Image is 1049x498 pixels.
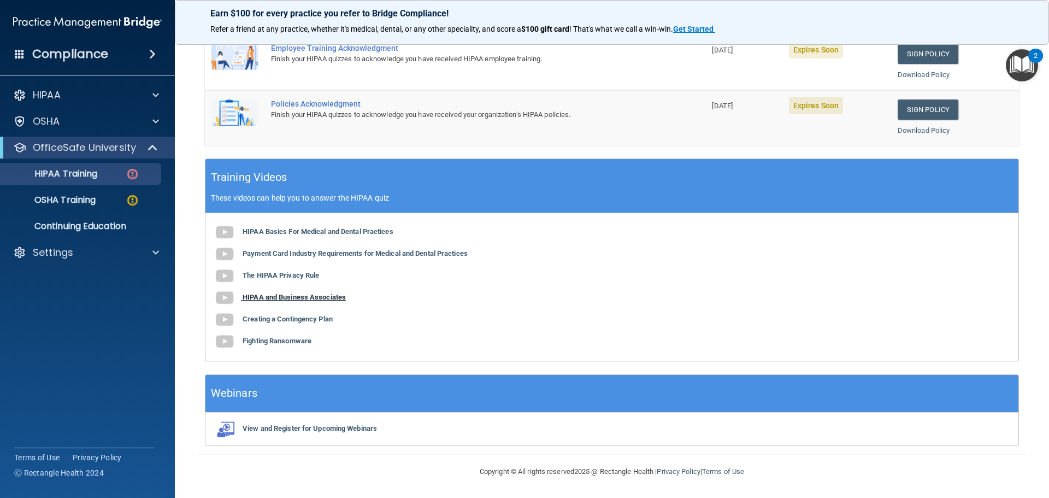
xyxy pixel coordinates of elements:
[243,293,346,301] b: HIPAA and Business Associates
[702,467,744,476] a: Terms of Use
[73,452,122,463] a: Privacy Policy
[13,246,159,259] a: Settings
[243,249,468,257] b: Payment Card Industry Requirements for Medical and Dental Practices
[712,46,733,54] span: [DATE]
[657,467,700,476] a: Privacy Policy
[13,89,159,102] a: HIPAA
[1034,56,1038,70] div: 2
[271,99,651,108] div: Policies Acknowledgment
[211,168,287,187] h5: Training Videos
[14,452,60,463] a: Terms of Use
[243,424,377,432] b: View and Register for Upcoming Webinars
[210,8,1013,19] p: Earn $100 for every practice you refer to Bridge Compliance!
[214,309,235,331] img: gray_youtube_icon.38fcd6cc.png
[271,52,651,66] div: Finish your HIPAA quizzes to acknowledge you have received HIPAA employee training.
[33,246,73,259] p: Settings
[32,46,108,62] h4: Compliance
[210,25,521,33] span: Refer a friend at any practice, whether it's medical, dental, or any other speciality, and score a
[33,115,60,128] p: OSHA
[13,11,162,33] img: PMB logo
[243,337,311,345] b: Fighting Ransomware
[7,168,97,179] p: HIPAA Training
[14,467,104,478] span: Ⓒ Rectangle Health 2024
[271,44,651,52] div: Employee Training Acknowledgment
[712,102,733,110] span: [DATE]
[789,41,843,58] span: Expires Soon
[214,265,235,287] img: gray_youtube_icon.38fcd6cc.png
[13,115,159,128] a: OSHA
[898,44,958,64] a: Sign Policy
[673,25,715,33] a: Get Started
[33,89,61,102] p: HIPAA
[412,454,811,489] div: Copyright © All rights reserved 2025 @ Rectangle Health | |
[1006,49,1038,81] button: Open Resource Center, 2 new notifications
[211,194,1013,202] p: These videos can help you to answer the HIPAA quiz
[211,384,257,403] h5: Webinars
[898,126,950,134] a: Download Policy
[898,99,958,120] a: Sign Policy
[673,25,714,33] strong: Get Started
[13,141,158,154] a: OfficeSafe University
[126,194,139,207] img: warning-circle.0cc9ac19.png
[789,97,843,114] span: Expires Soon
[214,421,235,437] img: webinarIcon.c7ebbf15.png
[214,287,235,309] img: gray_youtube_icon.38fcd6cc.png
[898,71,950,79] a: Download Policy
[243,315,333,323] b: Creating a Contingency Plan
[243,227,393,236] b: HIPAA Basics For Medical and Dental Practices
[243,271,319,279] b: The HIPAA Privacy Rule
[271,108,651,121] div: Finish your HIPAA quizzes to acknowledge you have received your organization’s HIPAA policies.
[214,221,235,243] img: gray_youtube_icon.38fcd6cc.png
[214,243,235,265] img: gray_youtube_icon.38fcd6cc.png
[33,141,136,154] p: OfficeSafe University
[7,221,156,232] p: Continuing Education
[569,25,673,33] span: ! That's what we call a win-win.
[126,167,139,181] img: danger-circle.6113f641.png
[521,25,569,33] strong: $100 gift card
[214,331,235,353] img: gray_youtube_icon.38fcd6cc.png
[7,195,96,206] p: OSHA Training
